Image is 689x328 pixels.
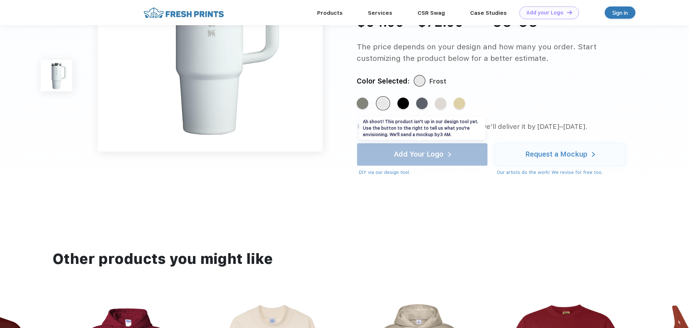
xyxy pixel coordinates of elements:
[526,10,563,16] div: Add your Logo
[141,6,226,19] img: fo%20logo%202.webp
[365,122,420,131] span: Standard Order:
[422,122,587,131] span: Order [DATE] and we’ll deliver it by [DATE]–[DATE].
[454,98,465,109] div: Cream
[429,76,446,87] div: Frost
[357,76,410,87] div: Color Selected:
[41,60,72,91] img: func=resize&h=100
[605,6,635,19] a: Sign in
[357,41,639,64] div: The price depends on your design and how many you order. Start customizing the product below for ...
[567,10,572,14] img: DT
[525,151,587,158] div: Request a Mockup
[435,98,446,109] div: Rose Quartz
[397,98,409,109] div: Black
[612,9,628,17] div: Sign in
[359,169,488,176] div: DIY via our design tool.
[592,152,595,157] img: white arrow
[317,10,343,16] a: Products
[357,123,363,130] img: standard order
[416,98,428,109] div: Twilight
[377,98,389,109] div: Frost
[497,169,626,176] div: Our artists do the work! We revise for free too.
[357,98,368,109] div: Sage Gray
[53,248,636,270] div: Other products you might like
